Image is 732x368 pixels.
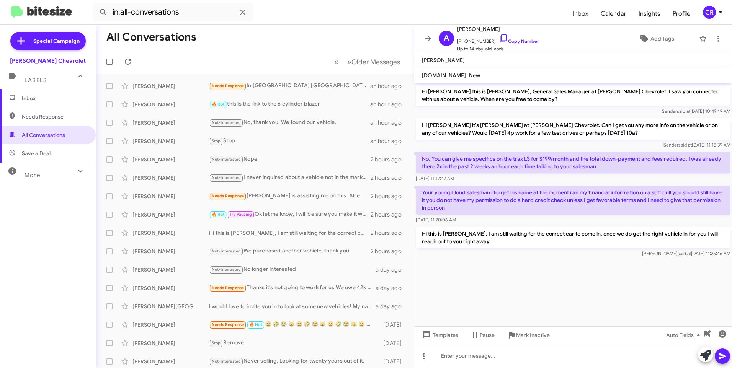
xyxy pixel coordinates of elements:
[371,248,408,255] div: 2 hours ago
[209,192,371,200] div: [PERSON_NAME] is assisting me on this. Already test drove the vehicle
[132,101,209,108] div: [PERSON_NAME]
[209,320,380,329] div: 😆 🤣 😂 😹 😆 🤣 😂 😹 😆 🤣 😂 😹 😆 🤣 😂 😹
[351,58,400,66] span: Older Messages
[22,113,87,120] span: Needs Response
[650,32,674,46] span: Add Tags
[677,108,690,114] span: said at
[212,359,241,364] span: Not-Interested
[371,211,408,218] div: 2 hours ago
[416,227,730,248] p: Hi this is [PERSON_NAME], I am still waiting for the correct car to come in, once we do get the r...
[209,357,380,366] div: Never selling. Looking for twenty years out of it.
[22,150,51,157] span: Save a Deal
[416,118,730,140] p: Hi [PERSON_NAME] it's [PERSON_NAME] at [PERSON_NAME] Chevrolet. Can I get you any more info on th...
[212,194,244,199] span: Needs Response
[209,283,376,292] div: Thanks it's not going to work for us We owe 42k on my expedition and it's only worth maybe 28- so...
[106,31,196,43] h1: All Conversations
[567,3,595,25] a: Inbox
[330,54,343,70] button: Previous
[371,156,408,163] div: 2 hours ago
[376,284,408,292] div: a day ago
[10,57,86,65] div: [PERSON_NAME] Chevrolet
[678,142,692,148] span: said at
[212,157,241,162] span: Not-Interested
[132,82,209,90] div: [PERSON_NAME]
[25,77,47,84] span: Labels
[22,94,87,102] span: Inbox
[209,247,371,256] div: We purchased another vehicle, thank you
[469,72,480,79] span: New
[132,303,209,310] div: [PERSON_NAME][GEOGRAPHIC_DATA]
[330,54,405,70] nav: Page navigation example
[212,120,241,125] span: Not-Interested
[632,3,667,25] a: Insights
[212,102,225,107] span: 🔥 Hot
[22,131,65,139] span: All Conversations
[499,38,539,44] a: Copy Number
[516,328,550,342] span: Mark Inactive
[347,57,351,67] span: »
[703,6,716,19] div: CR
[416,85,730,106] p: Hi [PERSON_NAME] this is [PERSON_NAME], General Sales Manager at [PERSON_NAME] Chevrolet. I saw y...
[380,358,408,365] div: [DATE]
[376,266,408,274] div: a day ago
[209,339,380,347] div: Remove
[371,229,408,237] div: 2 hours ago
[132,321,209,329] div: [PERSON_NAME]
[132,192,209,200] div: [PERSON_NAME]
[209,210,371,219] div: Ok let me know, I will be sure you make it worth the ride for you
[209,303,376,310] div: I would love to invite you in to look at some new vehicles! My name is [PERSON_NAME] here at [PER...
[132,358,209,365] div: [PERSON_NAME]
[93,3,253,21] input: Search
[209,265,376,274] div: No longer interested
[416,176,454,181] span: [DATE] 11:17:47 AM
[595,3,632,25] a: Calendar
[10,32,86,50] a: Special Campaign
[132,156,209,163] div: [PERSON_NAME]
[376,303,408,310] div: a day ago
[209,137,370,145] div: Stop
[444,32,449,44] span: A
[457,34,539,45] span: [PHONE_NUMBER]
[209,155,371,164] div: Nope
[416,152,730,173] p: No. You can give me specifics on the trax LS for $199/month and the total down-payment and fees r...
[212,175,241,180] span: Not-Interested
[416,217,456,223] span: [DATE] 11:20:06 AM
[371,192,408,200] div: 2 hours ago
[371,174,408,182] div: 2 hours ago
[667,3,696,25] a: Profile
[132,119,209,127] div: [PERSON_NAME]
[678,251,691,256] span: said at
[132,266,209,274] div: [PERSON_NAME]
[212,83,244,88] span: Needs Response
[663,142,730,148] span: Sender [DATE] 11:15:39 AM
[132,248,209,255] div: [PERSON_NAME]
[212,212,225,217] span: 🔥 Hot
[464,328,501,342] button: Pause
[420,328,458,342] span: Templates
[209,118,370,127] div: No, thank you. We found our vehicle.
[212,340,221,345] span: Stop
[334,57,338,67] span: «
[33,37,80,45] span: Special Campaign
[416,186,730,215] p: Your young blond salesman i forget his name at the moment ran my financial information on a soft ...
[132,137,209,145] div: [PERSON_NAME]
[132,284,209,292] div: [PERSON_NAME]
[380,339,408,347] div: [DATE]
[422,72,466,79] span: [DOMAIN_NAME]
[212,322,244,327] span: Needs Response
[249,322,262,327] span: 🔥 Hot
[414,328,464,342] button: Templates
[209,81,370,90] div: In [GEOGRAPHIC_DATA] [GEOGRAPHIC_DATA]
[457,24,539,34] span: [PERSON_NAME]
[380,321,408,329] div: [DATE]
[370,82,408,90] div: an hour ago
[132,174,209,182] div: [PERSON_NAME]
[132,339,209,347] div: [PERSON_NAME]
[209,229,371,237] div: Hi this is [PERSON_NAME], I am still waiting for the correct car to come in, once we do get the r...
[230,212,252,217] span: Try Pausing
[212,249,241,254] span: Not-Interested
[370,119,408,127] div: an hour ago
[422,57,465,64] span: [PERSON_NAME]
